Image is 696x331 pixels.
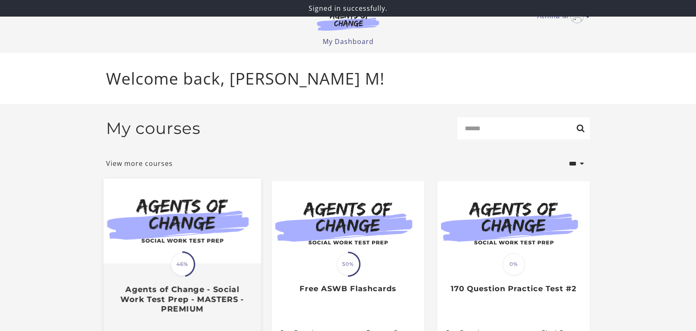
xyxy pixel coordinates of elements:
[323,37,374,46] a: My Dashboard
[503,253,525,275] span: 0%
[280,284,415,294] h3: Free ASWB Flashcards
[446,284,581,294] h3: 170 Question Practice Test #2
[3,3,693,13] p: Signed in successfully.
[106,66,590,91] p: Welcome back, [PERSON_NAME] M!
[171,253,194,276] span: 46%
[537,10,586,23] a: Toggle menu
[106,119,201,138] h2: My courses
[106,158,173,168] a: View more courses
[337,253,359,275] span: 50%
[113,285,252,314] h3: Agents of Change - Social Work Test Prep - MASTERS - PREMIUM
[308,12,388,31] img: Agents of Change Logo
